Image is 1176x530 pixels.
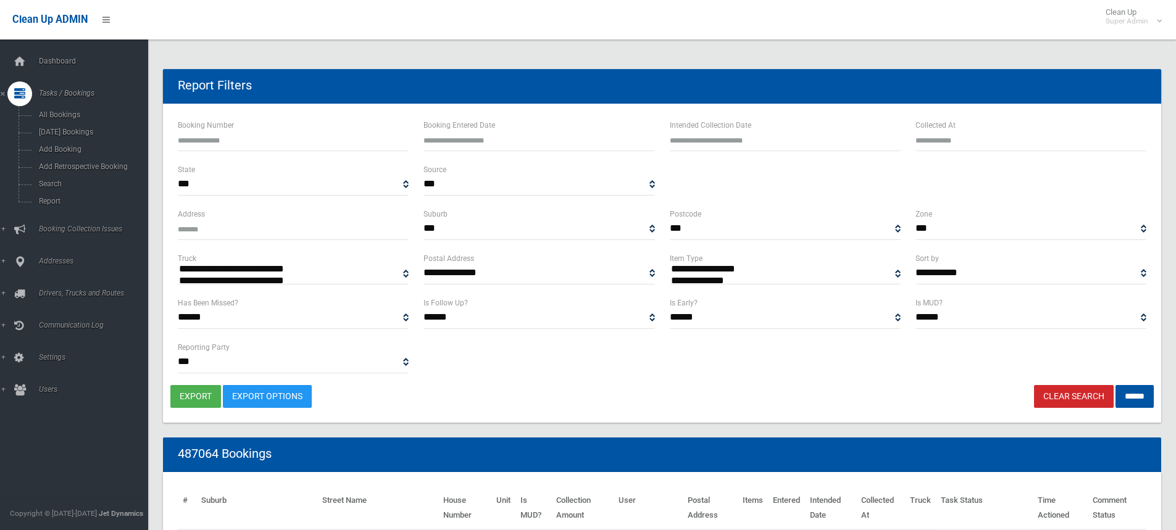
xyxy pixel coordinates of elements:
th: Street Name [317,487,438,529]
span: Users [35,385,157,394]
label: Booking Number [178,118,234,132]
th: Entered [768,487,805,529]
label: Truck [178,252,196,265]
span: [DATE] Bookings [35,128,147,136]
span: Add Retrospective Booking [35,162,147,171]
th: Comment Status [1088,487,1146,529]
th: Unit [491,487,515,529]
th: User [614,487,683,529]
span: Report [35,197,147,205]
span: Clean Up ADMIN [12,14,88,25]
th: Collection Amount [551,487,614,529]
header: 487064 Bookings [163,442,286,466]
span: Addresses [35,257,157,265]
a: Export Options [223,385,312,408]
th: Intended Date [805,487,856,529]
th: Task Status [936,487,1033,529]
button: export [170,385,221,408]
span: Copyright © [DATE]-[DATE] [10,509,97,518]
span: Communication Log [35,321,157,329]
th: Postal Address [683,487,737,529]
span: All Bookings [35,110,147,119]
th: Time Actioned [1033,487,1088,529]
th: Is MUD? [515,487,551,529]
th: House Number [438,487,491,529]
span: Booking Collection Issues [35,225,157,233]
th: Collected At [856,487,905,529]
th: Truck [905,487,936,529]
a: Clear Search [1034,385,1114,408]
span: Drivers, Trucks and Routes [35,289,157,297]
label: Intended Collection Date [670,118,751,132]
span: Dashboard [35,57,157,65]
span: Clean Up [1099,7,1161,26]
small: Super Admin [1106,17,1148,26]
th: # [178,487,196,529]
label: Booking Entered Date [423,118,495,132]
span: Add Booking [35,145,147,154]
span: Settings [35,353,157,362]
label: Item Type [670,252,703,265]
span: Search [35,180,147,188]
label: Collected At [915,118,956,132]
span: Tasks / Bookings [35,89,157,97]
label: Address [178,207,205,221]
th: Suburb [196,487,317,529]
header: Report Filters [163,73,267,97]
strong: Jet Dynamics [99,509,143,518]
th: Items [738,487,768,529]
